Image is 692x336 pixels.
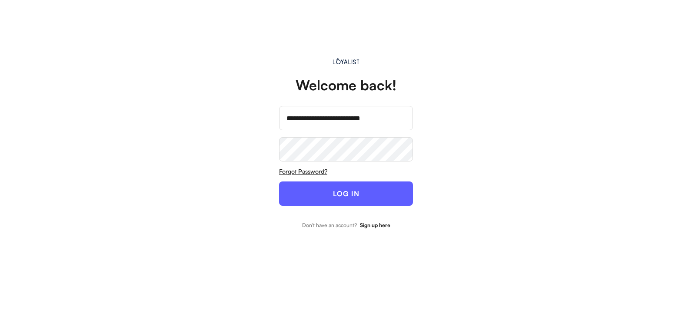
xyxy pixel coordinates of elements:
[279,181,413,206] button: LOG IN
[360,222,390,228] strong: Sign up here
[279,168,327,175] u: Forgot Password?
[296,78,396,92] div: Welcome back!
[331,58,361,64] img: Main.svg
[302,223,357,228] div: Don't have an account?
